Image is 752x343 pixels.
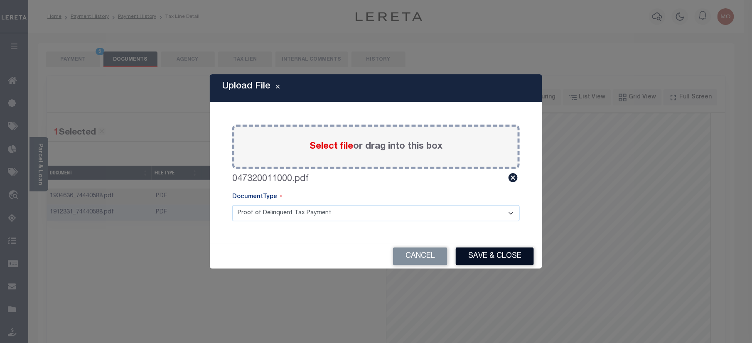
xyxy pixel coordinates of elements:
[310,142,353,151] span: Select file
[393,247,447,265] button: Cancel
[270,83,285,93] button: Close
[456,247,534,265] button: Save & Close
[222,81,270,92] h5: Upload File
[310,140,442,154] label: or drag into this box
[232,193,282,202] label: DocumentType
[232,172,309,186] label: 047320011000.pdf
